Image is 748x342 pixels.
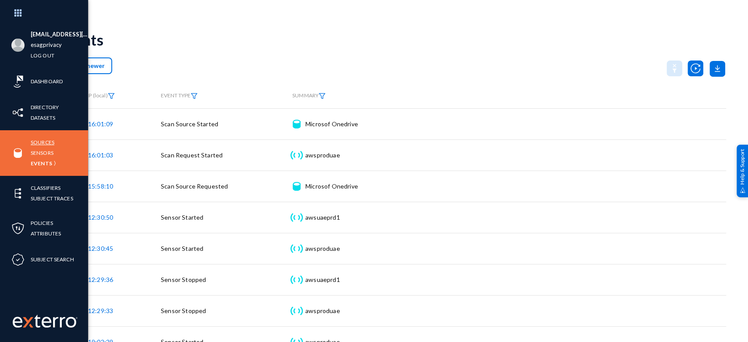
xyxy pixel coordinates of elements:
[31,183,60,193] a: Classifiers
[31,76,63,86] a: Dashboard
[88,120,113,128] span: 16:01:09
[289,244,304,253] img: icon-sensor.svg
[161,276,206,283] span: Sensor Stopped
[31,50,54,61] a: Log out
[31,193,73,203] a: Subject Traces
[88,276,113,283] span: 12:29:36
[305,306,340,315] div: awsproduae
[31,254,74,264] a: Subject Search
[11,222,25,235] img: icon-policies.svg
[11,253,25,266] img: icon-compliance.svg
[161,214,203,221] span: Sensor Started
[289,275,304,284] img: icon-sensor.svg
[88,151,113,159] span: 16:01:03
[305,275,340,284] div: awsuaeprd1
[88,307,113,314] span: 12:29:33
[31,102,59,112] a: Directory
[31,148,53,158] a: Sensors
[5,4,31,22] img: app launcher
[11,106,25,119] img: icon-inventory.svg
[292,92,326,99] span: SUMMARY
[737,145,748,197] div: Help & Support
[31,40,62,50] a: esagprivacy
[161,307,206,314] span: Sensor Stopped
[31,228,61,239] a: Attributes
[11,39,25,52] img: blank-profile-picture.png
[289,213,304,222] img: icon-sensor.svg
[319,93,326,99] img: icon-filter.svg
[293,182,300,191] img: icon-source.svg
[11,146,25,160] img: icon-sources.svg
[191,93,198,99] img: icon-filter.svg
[305,120,358,128] div: Microsof Onedrive
[11,187,25,200] img: icon-elements.svg
[161,245,203,252] span: Sensor Started
[31,158,52,168] a: Events
[161,120,218,128] span: Scan Source Started
[11,75,25,88] img: icon-risk-sonar.svg
[88,182,113,190] span: 15:58:10
[62,92,115,99] span: TIMESTAMP (local)
[88,245,113,252] span: 12:30:45
[289,306,304,315] img: icon-sensor.svg
[305,182,358,191] div: Microsof Onedrive
[13,314,78,328] img: exterro-work-mark.svg
[305,244,340,253] div: awsproduae
[23,317,33,328] img: exterro-logo.svg
[688,61,703,76] img: icon-utility-autoscan.svg
[31,113,55,123] a: Datasets
[161,151,223,159] span: Scan Request Started
[740,187,745,193] img: help_support.svg
[161,93,198,99] span: EVENT TYPE
[31,137,54,147] a: Sources
[108,93,115,99] img: icon-filter.svg
[31,218,53,228] a: Policies
[305,151,340,160] div: awsproduae
[31,29,88,40] li: [EMAIL_ADDRESS][DOMAIN_NAME]
[305,213,340,222] div: awsuaeprd1
[289,151,304,160] img: icon-sensor.svg
[161,182,228,190] span: Scan Source Requested
[293,120,300,128] img: icon-source.svg
[88,214,113,221] span: 12:30:50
